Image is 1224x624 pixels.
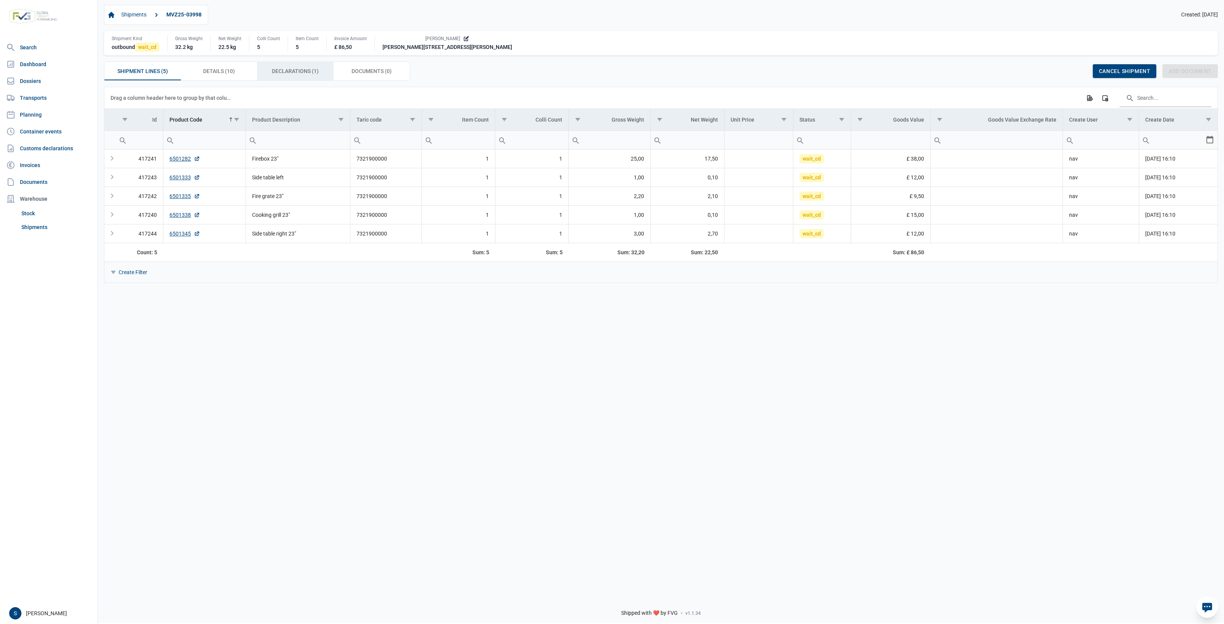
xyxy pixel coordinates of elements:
span: £ 9,50 [910,192,924,200]
td: 417244 [116,224,163,243]
span: Shipped with ❤️ by FVG [621,610,678,617]
td: Firebox 23" [246,149,350,168]
td: Column Id [116,109,163,131]
div: Shipment Kind [112,36,160,42]
div: Status [799,117,815,123]
div: Item Count [296,36,319,42]
span: Declarations (1) [272,67,319,76]
td: 7321900000 [350,205,422,224]
td: Column Product Code [163,109,246,131]
div: Search box [931,131,944,149]
span: Shipment Lines (5) [117,67,168,76]
div: Id Count: 5 [122,249,157,256]
td: Filter cell [724,130,793,149]
div: Search box [1139,131,1153,149]
div: Data grid with 5 rows and 14 columns [104,87,1217,283]
td: Column Taric code [350,109,422,131]
td: Column Colli Count [495,109,569,131]
input: Filter cell [116,131,163,149]
input: Filter cell [163,131,246,149]
div: [PERSON_NAME][STREET_ADDRESS][PERSON_NAME] [382,43,512,51]
a: 6501338 [169,211,200,219]
a: Shipments [18,220,94,234]
input: Filter cell [1139,131,1205,149]
div: Export all data to Excel [1082,91,1096,105]
td: Filter cell [930,130,1063,149]
div: Create Filter [119,269,147,276]
td: Column Unit Price [724,109,793,131]
span: £ 12,00 [907,230,924,237]
div: Item Count Sum: 5 [428,249,489,256]
button: S [9,607,21,619]
td: 7321900000 [350,187,422,205]
td: nav [1063,149,1139,168]
div: Goods Value Sum: £ 86,50 [857,249,924,256]
td: 0,10 [651,205,724,224]
td: Expand [104,149,116,168]
td: 1 [422,168,495,187]
td: 3,00 [569,224,651,243]
td: Side table right 23" [246,224,350,243]
td: Filter cell [1139,130,1217,149]
a: 6501335 [169,192,200,200]
div: Search box [1063,131,1077,149]
div: Search box [651,131,664,149]
input: Filter cell [350,131,422,149]
td: Column Net Weight [651,109,724,131]
div: Gross Weight [175,36,203,42]
td: nav [1063,168,1139,187]
span: wait_cd [135,42,160,52]
div: Drag a column header here to group by that column [111,92,233,104]
td: 1 [495,224,569,243]
a: Dashboard [3,57,94,72]
td: Column Item Count [422,109,495,131]
div: Search box [495,131,509,149]
div: Warehouse [3,191,94,206]
div: Gross Weight Sum: 32,20 [575,249,645,256]
div: Create User [1069,117,1098,123]
td: Expand [104,168,116,187]
a: Invoices [3,158,94,173]
span: wait_cd [799,154,824,163]
td: Filter cell [1063,130,1139,149]
span: Show filter options for column 'Net Weight' [657,117,662,122]
span: wait_cd [799,229,824,238]
td: 417243 [116,168,163,187]
td: 1,00 [569,205,651,224]
td: 1 [495,168,569,187]
td: Filter cell [851,130,930,149]
td: 2,70 [651,224,724,243]
div: 5 [296,43,319,51]
td: Filter cell [569,130,651,149]
div: Cancel shipment [1093,64,1156,78]
span: [DATE] 16:10 [1145,156,1175,162]
div: 22.5 kg [218,43,241,51]
a: Container events [3,124,94,139]
input: Filter cell [1063,131,1139,149]
td: 0,10 [651,168,724,187]
div: 5 [257,43,280,51]
div: £ 86,50 [334,43,367,51]
a: Documents [3,174,94,190]
td: Side table left [246,168,350,187]
div: Search box [163,131,177,149]
td: Cooking grill 23" [246,205,350,224]
td: Column Goods Value [851,109,930,131]
a: Dossiers [3,73,94,89]
a: 6501345 [169,230,200,237]
span: Show filter options for column 'Product Description' [338,117,344,122]
td: Column Create User [1063,109,1139,131]
td: Filter cell [422,130,495,149]
div: Data grid toolbar [111,87,1211,109]
span: Show filter options for column 'Status' [839,117,845,122]
input: Filter cell [851,131,930,149]
span: Show filter options for column 'Taric code' [410,117,415,122]
input: Filter cell [931,131,1063,149]
div: Net Weight Sum: 22,50 [657,249,718,256]
td: 1 [495,205,569,224]
td: 2,10 [651,187,724,205]
span: [DATE] 16:10 [1145,174,1175,180]
span: Show filter options for column 'Product Code' [234,117,239,122]
td: Expand [104,187,116,205]
input: Filter cell [569,131,650,149]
